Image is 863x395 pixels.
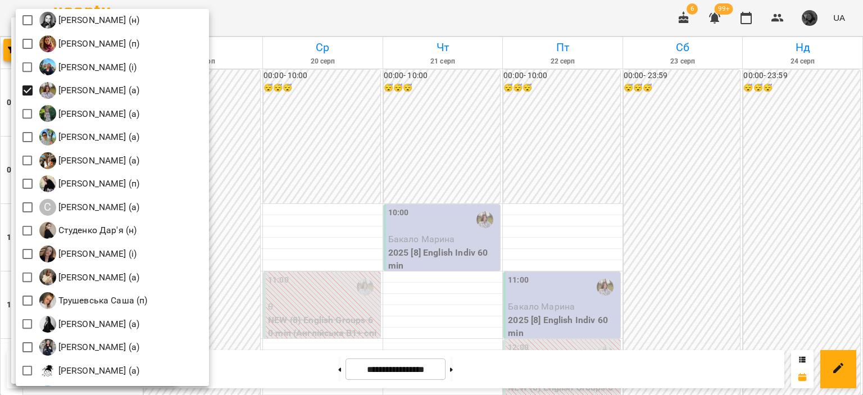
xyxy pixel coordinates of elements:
img: Р [39,105,56,122]
p: [PERSON_NAME] (а) [56,107,140,121]
div: Тиндик-Павлова Іванна Марʼянівна (а) [39,269,140,285]
a: С Студенко Дар'я (н) [39,222,137,239]
img: П [39,35,56,52]
div: Петрук Дар'я (п) [39,35,140,52]
img: П [39,58,56,75]
div: Суліковська Катерина Петрівна (і) [39,246,137,262]
p: [PERSON_NAME] (і) [56,247,137,261]
div: Першина Валерія Андріївна (н) [39,12,140,29]
img: Т [39,292,56,309]
p: [PERSON_NAME] (а) [56,154,140,167]
p: [PERSON_NAME] (а) [56,201,140,214]
img: С [39,222,56,239]
a: Х [PERSON_NAME] (а) [39,339,140,356]
p: Трушевська Саша (п) [56,294,148,307]
a: Ф [PERSON_NAME] (а) [39,316,140,333]
img: Х [39,339,56,356]
div: Рябков Владислав Олегович (а) [39,129,140,146]
div: Хижняк Марія Сергіївна (а) [39,339,140,356]
a: Р [PERSON_NAME] (а) [39,105,140,122]
p: [PERSON_NAME] (п) [56,177,140,190]
img: С [39,152,56,169]
img: С [39,246,56,262]
a: П [PERSON_NAME] (п) [39,35,140,52]
div: Романишин Юлія (а) [39,82,140,99]
a: П [PERSON_NAME] (і) [39,58,137,75]
p: [PERSON_NAME] (і) [56,61,137,74]
p: Студенко Дар'я (н) [56,224,137,237]
img: С [39,175,56,192]
a: Т Трушевська Саша (п) [39,292,148,309]
div: Трушевська Саша (п) [39,292,148,309]
img: Ц [39,362,56,379]
img: П [39,12,56,29]
p: [PERSON_NAME] (н) [56,13,140,27]
p: [PERSON_NAME] (а) [56,130,140,144]
a: Р [PERSON_NAME] (а) [39,129,140,146]
img: Р [39,129,56,146]
a: Ц [PERSON_NAME] (а) [39,362,140,379]
p: [PERSON_NAME] (а) [56,84,140,97]
img: Ф [39,316,56,333]
p: [PERSON_NAME] (а) [56,317,140,331]
div: Целуйко Анастасія (а) [39,362,140,379]
p: [PERSON_NAME] (а) [56,340,140,354]
img: Р [39,82,56,99]
a: С [PERSON_NAME] (а) [39,152,140,169]
a: Т [PERSON_NAME] (а) [39,269,140,285]
div: Поліщук Анна Сергіївна (і) [39,58,137,75]
p: [PERSON_NAME] (а) [56,271,140,284]
div: С [39,199,56,216]
a: С [PERSON_NAME] (п) [39,175,140,192]
p: [PERSON_NAME] (а) [56,364,140,378]
a: П [PERSON_NAME] (н) [39,12,140,29]
p: [PERSON_NAME] (п) [56,37,140,51]
a: С [PERSON_NAME] (а) [39,199,140,216]
a: Р [PERSON_NAME] (а) [39,82,140,99]
img: Т [39,269,56,285]
div: Фрунзе Валентина Сергіївна (а) [39,316,140,333]
a: С [PERSON_NAME] (і) [39,246,137,262]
